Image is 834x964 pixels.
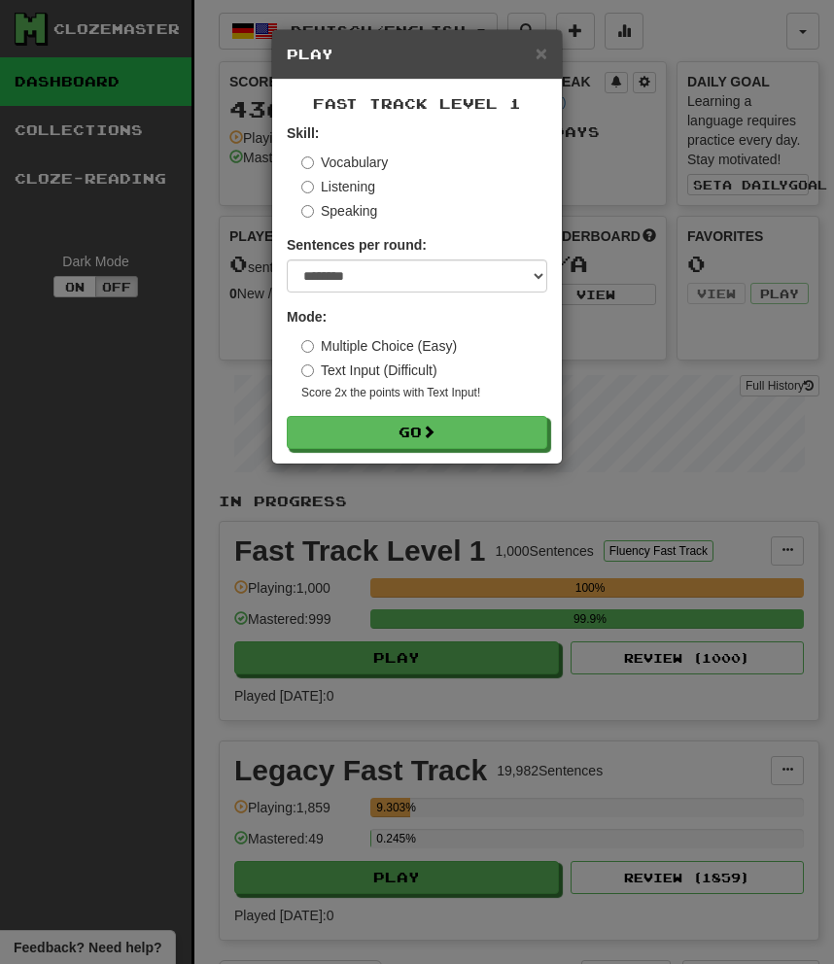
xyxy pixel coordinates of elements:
[287,45,547,64] h5: Play
[301,340,314,353] input: Multiple Choice (Easy)
[536,42,547,64] span: ×
[287,235,427,255] label: Sentences per round:
[536,43,547,63] button: Close
[301,364,314,377] input: Text Input (Difficult)
[301,336,457,356] label: Multiple Choice (Easy)
[287,416,547,449] button: Go
[301,181,314,193] input: Listening
[301,201,377,221] label: Speaking
[287,125,319,141] strong: Skill:
[301,205,314,218] input: Speaking
[301,361,437,380] label: Text Input (Difficult)
[301,177,375,196] label: Listening
[301,153,388,172] label: Vocabulary
[313,95,521,112] span: Fast Track Level 1
[287,309,327,325] strong: Mode:
[301,156,314,169] input: Vocabulary
[301,385,547,401] small: Score 2x the points with Text Input !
